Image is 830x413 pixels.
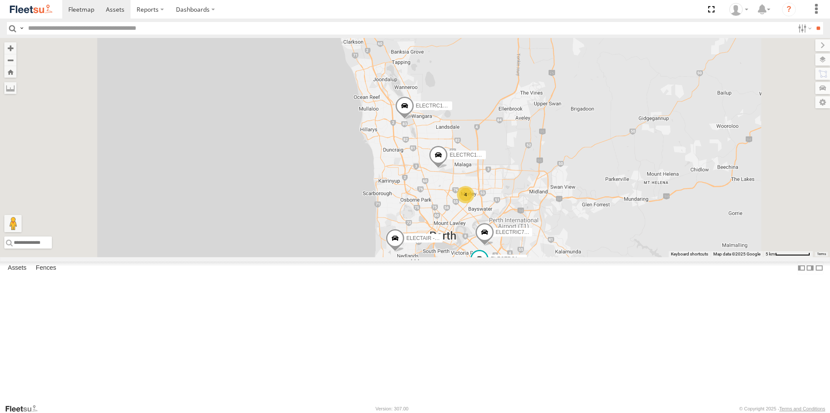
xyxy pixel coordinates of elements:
span: 5 km [766,252,775,256]
span: ELECTRC18 - Gav [416,103,460,109]
img: fleetsu-logo-horizontal.svg [9,3,54,15]
label: Dock Summary Table to the Right [806,262,814,274]
label: Search Filter Options [795,22,813,35]
label: Measure [4,82,16,94]
label: Search Query [18,22,25,35]
div: 4 [457,186,474,203]
button: Zoom out [4,54,16,66]
button: Map scale: 5 km per 77 pixels [763,251,813,257]
span: ELECTRIC7 - [PERSON_NAME] [496,229,571,235]
label: Map Settings [815,96,830,108]
button: Zoom in [4,42,16,54]
label: Hide Summary Table [815,262,824,274]
i: ? [782,3,796,16]
div: Version: 307.00 [376,406,409,411]
a: Visit our Website [5,404,45,413]
div: © Copyright 2025 - [739,406,825,411]
span: Map data ©2025 Google [713,252,760,256]
button: Zoom Home [4,66,16,78]
label: Fences [32,262,61,274]
label: Dock Summary Table to the Left [797,262,806,274]
button: Keyboard shortcuts [671,251,708,257]
div: Wayne Betts [726,3,751,16]
a: Terms (opens in new tab) [817,252,826,256]
span: ELECTRC16 - [PERSON_NAME] [491,256,568,262]
span: ELECTAIR - Riaan [406,235,450,241]
span: ELECTRC12 - [PERSON_NAME] [450,152,527,158]
label: Assets [3,262,31,274]
button: Drag Pegman onto the map to open Street View [4,215,22,232]
a: Terms and Conditions [779,406,825,411]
